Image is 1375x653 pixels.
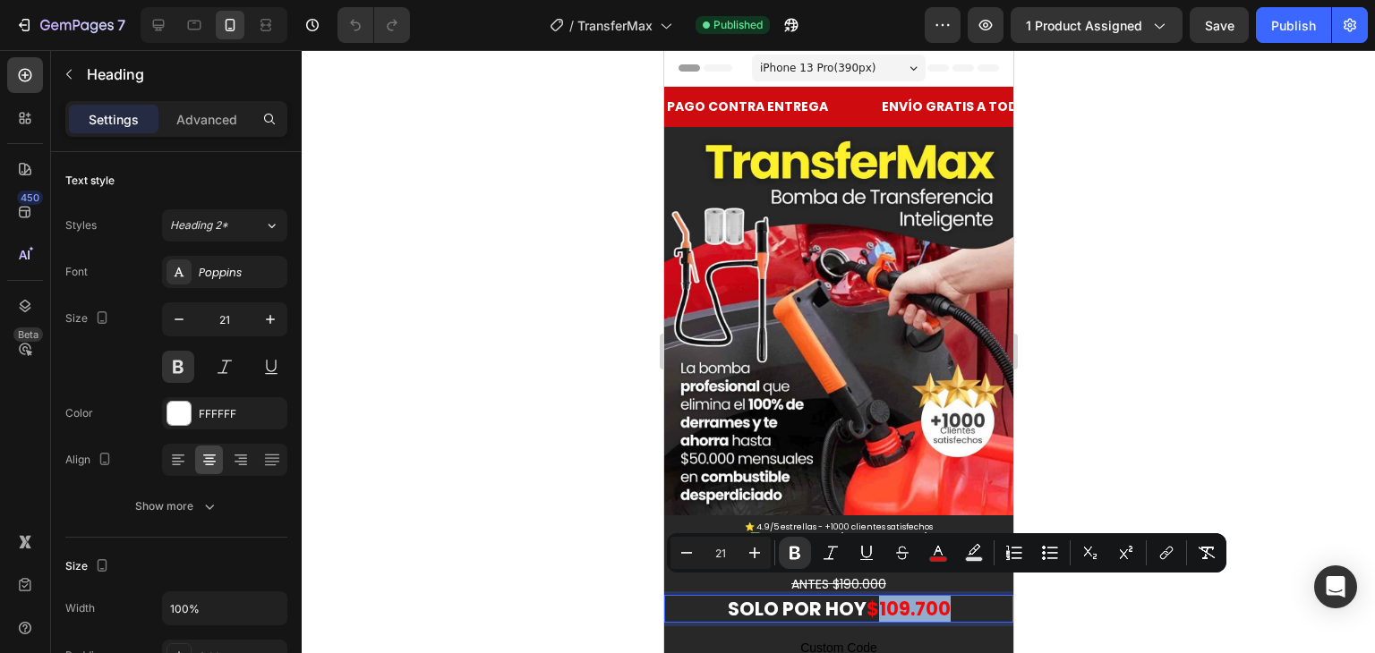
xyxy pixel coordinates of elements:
[65,307,113,331] div: Size
[65,405,93,421] div: Color
[199,265,283,281] div: Poppins
[7,7,133,43] button: 7
[176,110,237,129] p: Advanced
[577,16,653,35] span: TransferMax
[65,600,95,616] div: Width
[170,217,228,233] span: Heading 2*
[569,16,574,35] span: /
[89,110,139,129] p: Settings
[1026,16,1142,35] span: 1 product assigned
[218,46,513,68] p: ENVÍO GRATIS A TODO [GEOGRAPHIC_DATA]
[1271,16,1316,35] div: Publish
[199,406,283,422] div: FFFFFF
[202,546,286,572] strong: $109.700
[713,17,763,33] span: Published
[65,217,97,233] div: Styles
[667,533,1226,572] div: Editor contextual toolbar
[162,209,287,242] button: Heading 2*
[65,264,88,280] div: Font
[135,497,218,515] div: Show more
[65,448,115,472] div: Align
[1314,565,1357,608] div: Open Intercom Messenger
[664,50,1013,653] iframe: Design area
[13,327,43,342] div: Beta
[65,490,287,522] button: Show more
[1256,7,1331,43] button: Publish
[1190,7,1249,43] button: Save
[127,525,222,543] s: ANTES $190.000
[2,547,347,571] p: SOLO POR HOY
[163,592,286,624] input: Auto
[65,173,115,189] div: Text style
[1011,7,1183,43] button: 1 product assigned
[117,14,125,36] p: 7
[17,191,43,205] div: 450
[337,7,410,43] div: Undo/Redo
[1205,18,1234,33] span: Save
[87,64,280,85] p: Heading
[65,555,113,579] div: Size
